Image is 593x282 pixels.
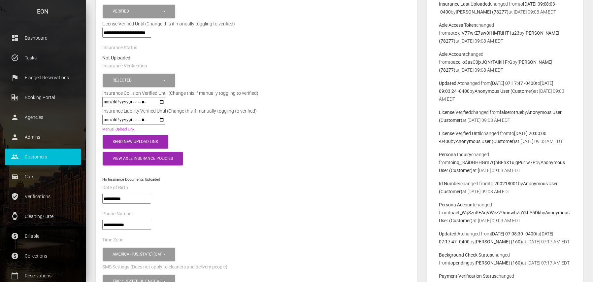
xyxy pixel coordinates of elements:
[10,271,76,281] p: Reservations
[103,135,168,149] button: Send New Upload Link
[453,59,512,65] b: acc_o3asC0jxJQNrTAIki1FrG
[491,231,536,236] b: [DATE] 07:08:30 -0400
[5,89,81,106] a: corporate_fare Booking Portal
[113,9,162,14] div: Verified
[5,50,81,66] a: task_alt Tasks
[439,79,572,103] p: changed from to by at [DATE] 09:03 AM EDT
[491,81,536,86] b: [DATE] 07:17:47 -0400
[453,160,536,165] b: inq_j3AiDGHHGrn7QhBFhX1ujgPu1w7P
[439,131,481,136] b: License Verified Until
[103,248,175,261] button: America - New York (GMT -05:00)
[10,73,76,83] p: Flagged Reservations
[439,181,460,186] b: Id Number
[439,151,572,174] p: changed from to by at [DATE] 09:03 AM EDT
[439,202,474,207] b: Persona Account
[439,21,572,45] p: changed from to by at [DATE] 09:08 AM EDT
[439,230,572,246] p: changed from to by at [DATE] 07:17 AM EDT
[514,110,522,115] b: true
[5,208,81,225] a: watch Cleaning/Late
[10,112,76,122] p: Agencies
[439,180,572,195] p: changed from to by at [DATE] 09:03 AM EDT
[5,248,81,264] a: paid Collections
[102,237,123,243] label: Time Zone
[10,231,76,241] p: Billable
[5,149,81,165] a: people Customers
[439,251,572,267] p: changed from to by at [DATE] 07:17 AM EDT
[10,192,76,201] p: Verifications
[5,69,81,86] a: flag Flagged Reservations
[439,252,492,258] b: Background Check Status
[10,92,76,102] p: Booking Portal
[102,45,137,51] label: Insurance Status
[10,132,76,142] p: Admins
[439,231,462,236] b: Updated At
[5,188,81,205] a: verified_user Verifications
[439,50,572,74] p: changed from to by at [DATE] 09:08 AM EDT
[5,109,81,125] a: person Agencies
[103,74,175,87] button: Rejected
[439,273,496,279] b: Payment Verification Status
[5,30,81,46] a: dashboard Dashboard
[5,129,81,145] a: person Admins
[493,181,518,186] b: j200218001
[103,5,175,18] button: Verified
[439,110,471,115] b: License Verified
[475,260,522,265] b: [PERSON_NAME] (160)
[456,9,509,15] b: [PERSON_NAME] (78277)
[439,52,466,57] b: Axle Account
[439,108,572,124] p: changed from to by at [DATE] 09:03 AM EDT
[439,201,572,225] p: changed from to by at [DATE] 09:03 AM EDT
[103,152,183,165] button: View Axle Insurance Policies
[475,239,522,244] b: [PERSON_NAME] (160)
[10,152,76,162] p: Customers
[10,172,76,182] p: Cars
[439,152,471,157] b: Persona Inquiry
[453,210,540,215] b: act_WqSzn5EAqVWeZZ9mnwhZaYkhY5Dk
[97,20,416,28] div: License Verified Until (Change this if manually toggling to verified)
[102,185,128,191] label: Date of Birth
[102,264,227,270] label: SMS Settings (Does not apply to cleaners and delivery people)
[102,211,133,217] label: Phone Number
[10,251,76,261] p: Collections
[102,63,147,69] label: Insurance Verification
[113,78,162,83] div: Rejected
[102,127,135,131] a: Manual Upload Link
[102,177,160,182] small: No Insurance Documents Uploaded
[475,88,534,94] b: Anonymous User (Customer)
[97,107,262,115] div: Insurance Liability Verified Until (Change this if manually toggling to verified)
[10,33,76,43] p: Dashboard
[453,260,470,265] b: pending
[10,211,76,221] p: Cleaning/Late
[5,168,81,185] a: drive_eta Cars
[456,139,515,144] b: Anonymous User (Customer)
[453,30,519,36] b: tok_V77wrZ7sw0fHMTdHT1u23
[439,1,490,7] b: Insurance Last Uploaded
[5,228,81,244] a: paid Billable
[439,81,462,86] b: Updated At
[113,252,162,257] div: America - [US_STATE] (GMT -05:00)
[102,55,130,60] strong: Not Uploaded
[439,22,476,28] b: Axle Access Token
[439,129,572,145] p: changed from to by at [DATE] 09:03 AM EDT
[10,53,76,63] p: Tasks
[97,89,263,97] div: Insurance Collision Verified Until (Change this if manually toggling to verified)
[500,110,510,115] b: false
